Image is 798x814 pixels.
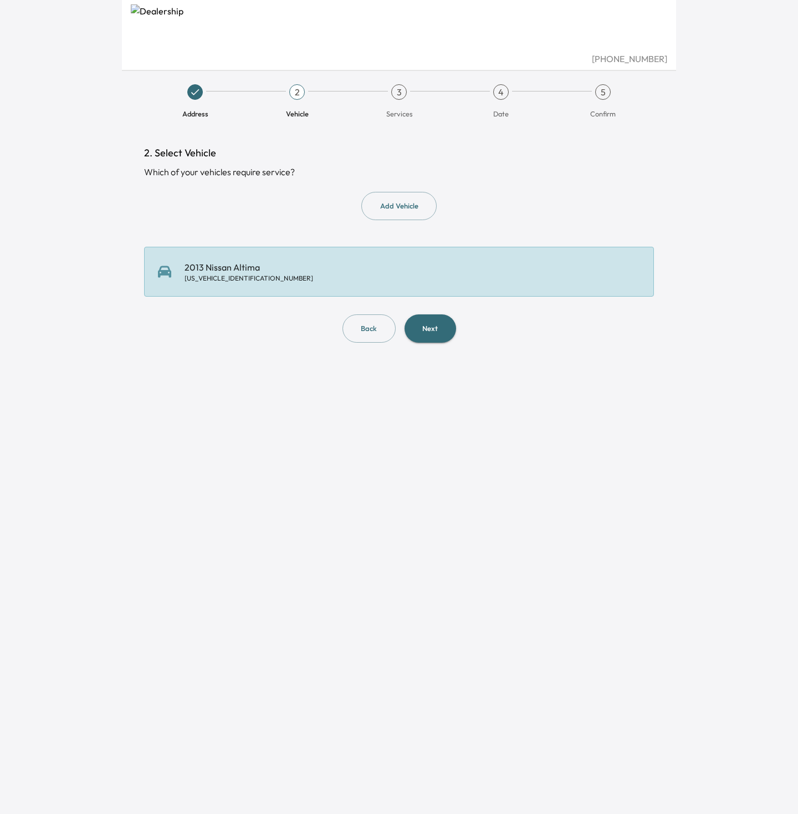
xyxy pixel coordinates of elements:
button: Add Vehicle [361,192,437,220]
span: Date [493,109,509,119]
h1: 2. Select Vehicle [144,145,654,161]
div: 3 [391,84,407,100]
span: Services [386,109,412,119]
span: Address [182,109,208,119]
div: [PHONE_NUMBER] [131,52,667,65]
span: Vehicle [286,109,309,119]
div: 2013 Nissan Altima [185,261,313,283]
button: Back [342,314,396,343]
button: Next [405,314,456,343]
div: Which of your vehicles require service? [144,165,654,179]
div: 5 [595,84,611,100]
img: Dealership [131,4,667,52]
div: [US_VEHICLE_IDENTIFICATION_NUMBER] [185,274,313,283]
span: Confirm [590,109,616,119]
div: 4 [493,84,509,100]
div: 2 [289,84,305,100]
